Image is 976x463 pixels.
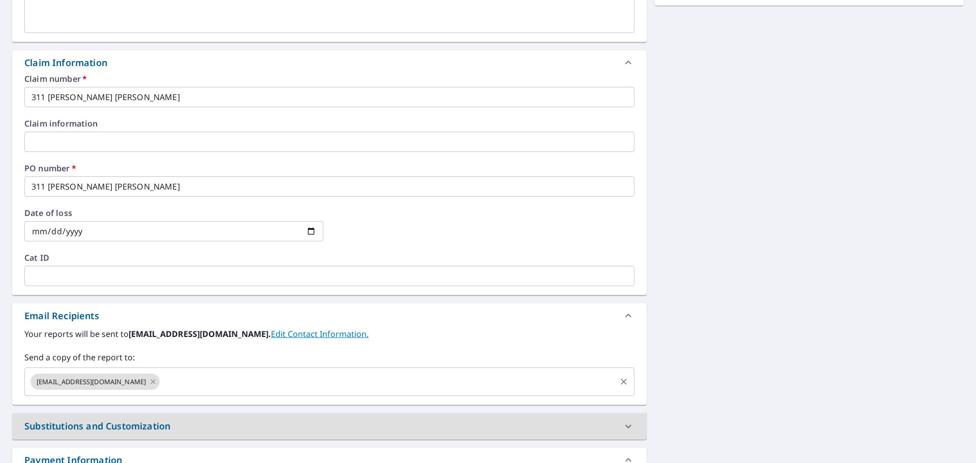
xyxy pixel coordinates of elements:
label: PO number [24,164,634,172]
span: [EMAIL_ADDRESS][DOMAIN_NAME] [30,377,152,387]
a: EditContactInfo [271,328,369,339]
label: Claim number [24,75,634,83]
label: Send a copy of the report to: [24,351,634,363]
label: Date of loss [24,209,323,217]
div: Email Recipients [24,309,99,323]
div: [EMAIL_ADDRESS][DOMAIN_NAME] [30,374,160,390]
div: Claim Information [12,50,647,75]
div: Email Recipients [12,303,647,328]
label: Claim information [24,119,634,128]
div: Substitutions and Customization [12,413,647,439]
div: Claim Information [24,56,107,70]
div: Substitutions and Customization [24,419,170,433]
b: [EMAIL_ADDRESS][DOMAIN_NAME]. [129,328,271,339]
label: Your reports will be sent to [24,328,634,340]
button: Clear [617,375,631,389]
label: Cat ID [24,254,634,262]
